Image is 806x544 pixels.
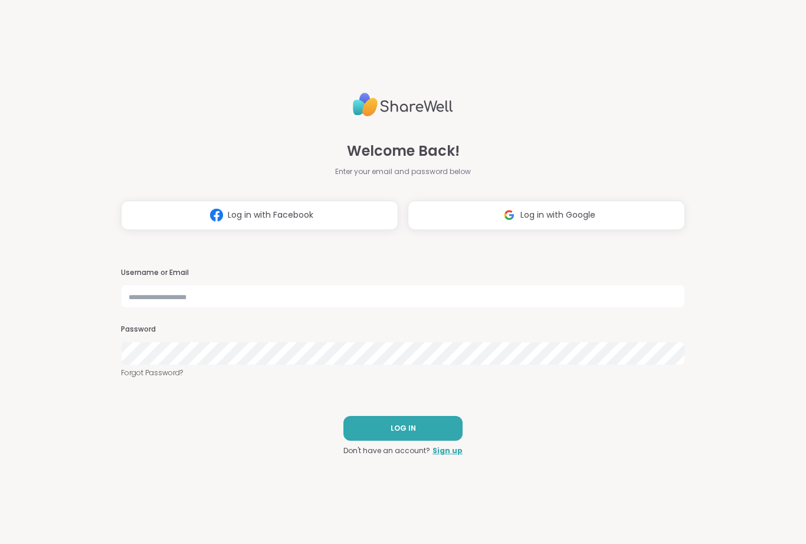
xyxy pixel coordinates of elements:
span: Enter your email and password below [335,166,471,177]
a: Sign up [433,445,463,456]
img: ShareWell Logomark [498,204,520,226]
button: LOG IN [343,416,463,441]
img: ShareWell Logo [353,88,453,122]
span: Log in with Facebook [228,209,313,221]
span: LOG IN [391,423,416,434]
h3: Password [121,325,685,335]
button: Log in with Facebook [121,201,398,230]
img: ShareWell Logomark [205,204,228,226]
span: Log in with Google [520,209,595,221]
span: Welcome Back! [347,140,460,162]
a: Forgot Password? [121,368,685,378]
span: Don't have an account? [343,445,430,456]
button: Log in with Google [408,201,685,230]
h3: Username or Email [121,268,685,278]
